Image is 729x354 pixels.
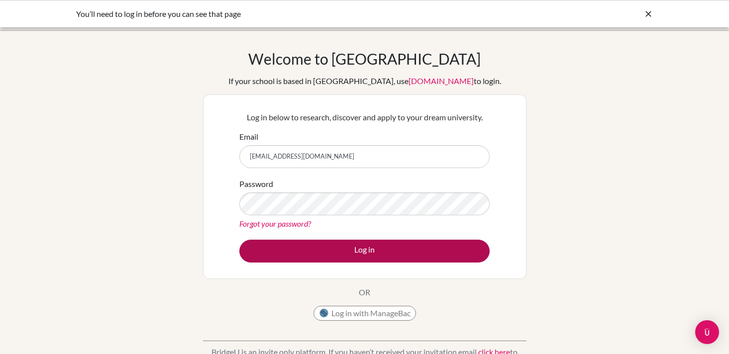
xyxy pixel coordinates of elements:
a: Forgot your password? [239,219,311,228]
h1: Welcome to [GEOGRAPHIC_DATA] [248,50,481,68]
div: If your school is based in [GEOGRAPHIC_DATA], use to login. [228,75,501,87]
p: Log in below to research, discover and apply to your dream university. [239,111,490,123]
button: Log in [239,240,490,263]
label: Email [239,131,258,143]
a: [DOMAIN_NAME] [409,76,474,86]
div: Open Intercom Messenger [695,320,719,344]
p: OR [359,286,370,298]
label: Password [239,178,273,190]
div: You’ll need to log in before you can see that page [76,8,504,20]
button: Log in with ManageBac [313,306,416,321]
